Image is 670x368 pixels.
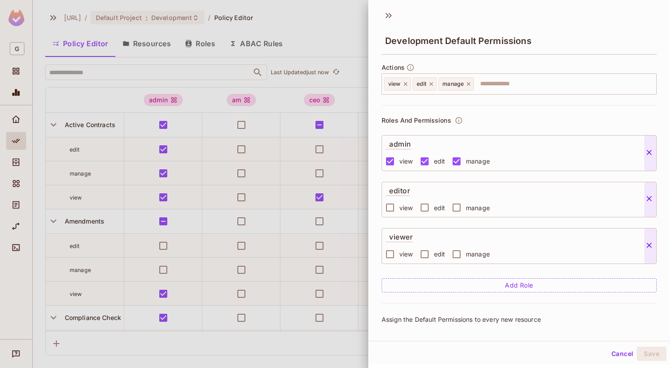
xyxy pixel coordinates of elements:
button: Save [637,347,666,361]
div: view [384,77,411,91]
span: edit [434,204,445,212]
span: edit [434,250,445,258]
span: view [399,157,413,165]
span: Assign the Default Permissions to every new resource [382,316,541,324]
button: Cancel [608,347,637,361]
span: manage [442,80,464,88]
span: Actions [382,64,405,71]
span: manage [466,157,490,165]
div: edit [413,77,437,91]
span: edit [417,80,427,88]
span: edit [434,157,445,165]
button: Add Role [382,278,657,292]
span: view [399,250,413,258]
p: admin [386,136,411,149]
p: Roles And Permissions [382,117,451,124]
div: manage [438,77,474,91]
p: editor [386,182,410,196]
span: view [388,80,401,88]
span: manage [466,204,490,212]
span: Development Default Permissions [385,36,532,46]
span: manage [466,250,490,258]
span: view [399,204,413,212]
p: viewer [386,228,413,242]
